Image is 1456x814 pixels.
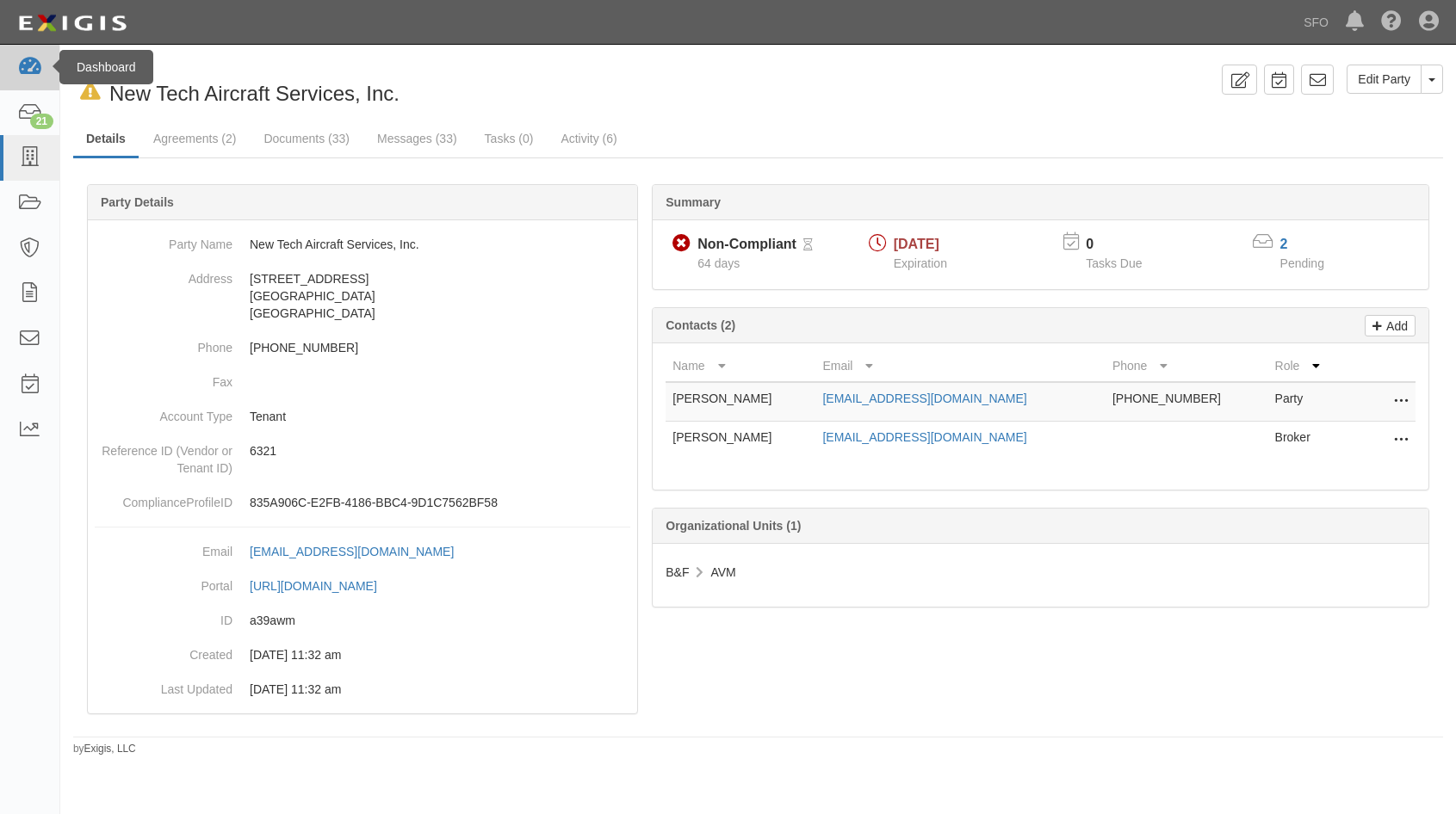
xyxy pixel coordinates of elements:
dd: New Tech Aircraft Services, Inc. [95,227,630,262]
a: [URL][DOMAIN_NAME] [250,579,396,593]
a: [EMAIL_ADDRESS][DOMAIN_NAME] [822,392,1026,405]
a: Messages (33) [364,121,470,156]
dt: Account Type [95,399,232,425]
span: Pending [1280,256,1324,270]
dd: a39awm [95,603,630,638]
a: Agreements (2) [140,121,249,156]
dd: [STREET_ADDRESS] [GEOGRAPHIC_DATA] [GEOGRAPHIC_DATA] [95,262,630,330]
i: Pending Review [803,239,813,251]
dt: Address [95,262,232,287]
p: 6321 [250,442,630,459]
dt: Phone [95,330,232,356]
a: [EMAIL_ADDRESS][DOMAIN_NAME] [822,430,1026,444]
dt: Email [95,534,232,560]
b: Summary [666,195,721,209]
a: Details [73,121,139,158]
span: B&F [666,565,689,579]
dt: Last Updated [95,672,232,698]
dt: Party Name [95,227,232,253]
a: SFO [1295,5,1337,40]
div: Party [108,65,400,79]
a: Edit Party [1347,65,1422,94]
a: [EMAIL_ADDRESS][DOMAIN_NAME] [250,545,473,558]
th: Phone [1106,350,1268,382]
a: Exigis, LLC [84,743,136,755]
p: 835A906C-E2FB-4186-BBC4-9D1C7562BF58 [250,494,630,511]
span: New Tech Aircraft Services, Inc. [109,82,400,105]
i: In Default since 07/28/2025 [80,83,101,101]
p: Add [1382,316,1408,336]
dt: ID [95,603,232,629]
i: Non-Compliant [672,235,691,253]
div: 21 [30,114,53,129]
span: [DATE] [894,237,939,251]
a: 2 [1280,237,1288,251]
dt: Fax [95,365,232,391]
b: Contacts (2) [666,318,735,332]
a: Tasks (0) [472,121,547,156]
th: Role [1268,350,1347,382]
dd: 09/25/2023 11:32 am [95,672,630,706]
th: Name [666,350,815,382]
small: by [73,742,136,756]
dd: [PHONE_NUMBER] [95,330,630,365]
td: [PERSON_NAME] [666,422,815,460]
th: Email [815,350,1105,382]
b: Party Details [101,195,174,209]
i: Help Center - Complianz [1381,12,1402,33]
span: Since 07/14/2025 [697,256,740,270]
p: Tenant [250,408,630,425]
dt: Portal [95,569,232,595]
td: Broker [1268,422,1347,460]
b: Organizational Units (1) [666,519,801,533]
div: New Tech Aircraft Services, Inc. [73,65,746,108]
td: [PHONE_NUMBER] [1106,382,1268,422]
p: 0 [1086,235,1163,255]
a: Activity (6) [548,121,629,156]
span: AVM [710,565,735,579]
div: Dashboard [59,50,153,84]
dt: Reference ID (Vendor or Tenant ID) [95,434,232,477]
td: [PERSON_NAME] [666,382,815,422]
div: [EMAIL_ADDRESS][DOMAIN_NAME] [250,543,454,560]
dd: 09/25/2023 11:32 am [95,638,630,672]
a: Documents (33) [251,121,362,156]
span: Expiration [894,256,947,270]
dt: ComplianceProfileID [95,485,232,511]
img: logo-5460c22ac91f19d4615b14bd174203de0afe785f0fc80cf4dbbc73dc1793850b.png [13,8,132,39]
span: Tasks Due [1086,256,1142,270]
td: Party [1268,382,1347,422]
dt: Created [95,638,232,663]
a: Add [1365,315,1416,336]
div: Non-Compliant [697,235,796,255]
